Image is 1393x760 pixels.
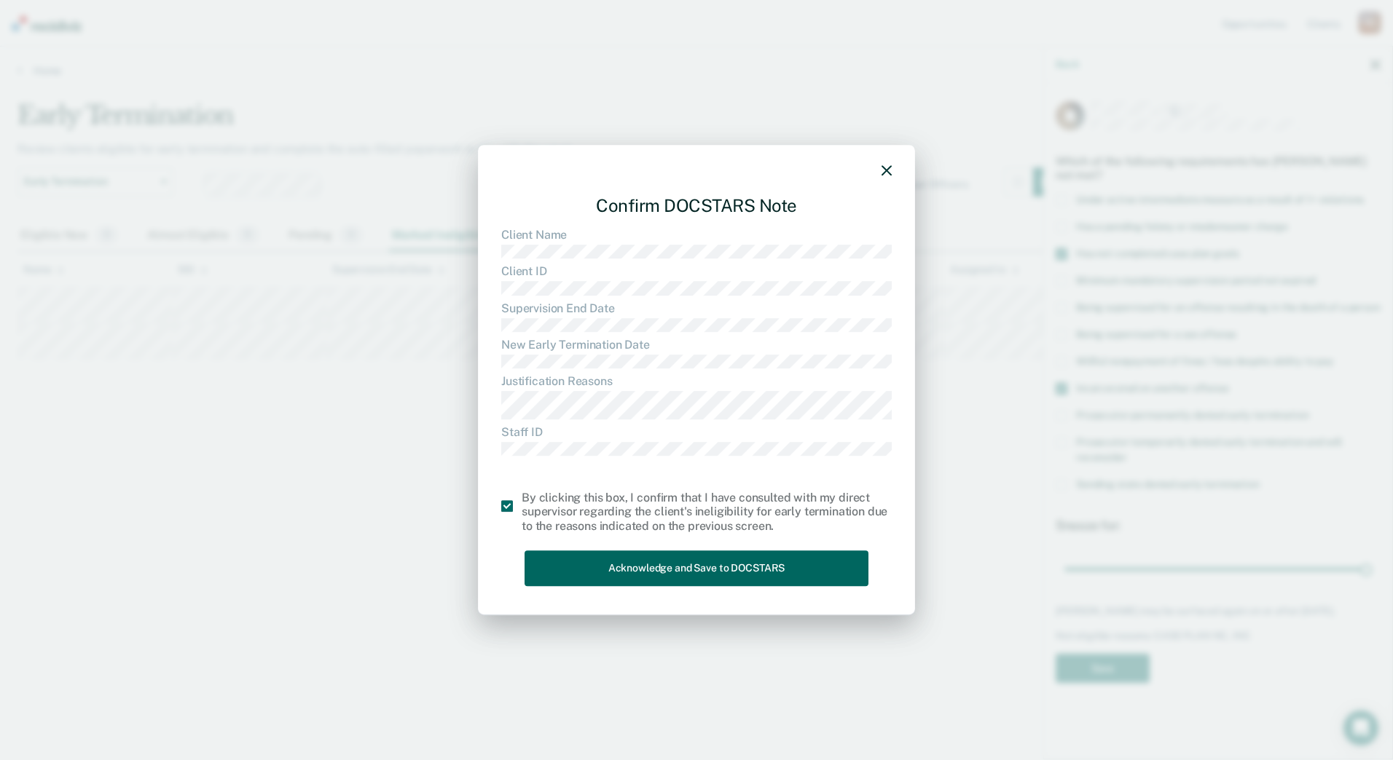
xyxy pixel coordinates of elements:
[501,228,892,242] dt: Client Name
[522,491,892,533] div: By clicking this box, I confirm that I have consulted with my direct supervisor regarding the cli...
[501,264,892,278] dt: Client ID
[501,375,892,389] dt: Justification Reasons
[501,425,892,439] dt: Staff ID
[501,183,892,228] div: Confirm DOCSTARS Note
[525,550,868,586] button: Acknowledge and Save to DOCSTARS
[501,338,892,352] dt: New Early Termination Date
[501,301,892,315] dt: Supervision End Date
